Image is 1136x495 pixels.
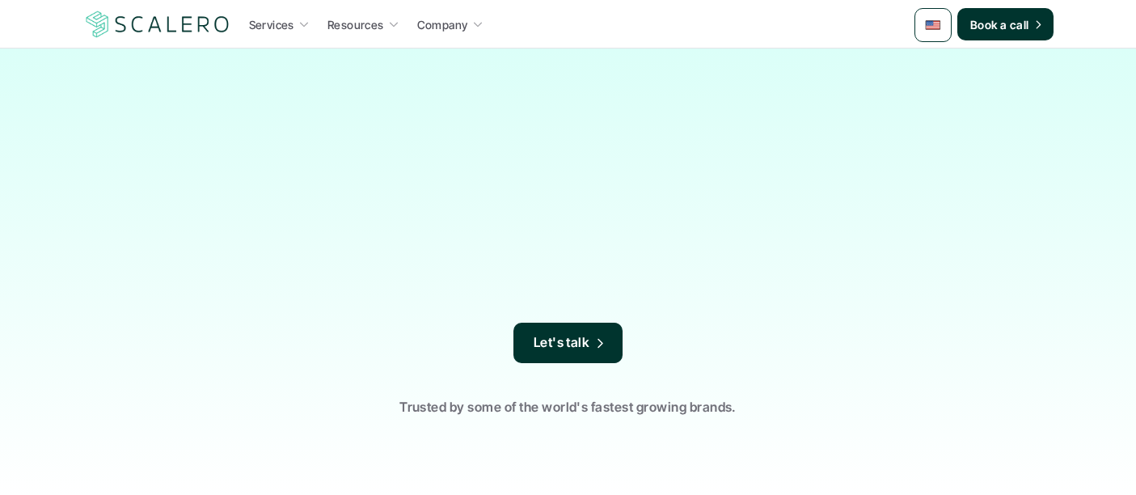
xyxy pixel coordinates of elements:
[249,16,294,33] p: Services
[285,105,851,222] h1: The premier lifecycle marketing studio✨
[957,8,1054,40] a: Book a call
[970,16,1029,33] p: Book a call
[417,16,468,33] p: Company
[327,16,384,33] p: Resources
[513,323,623,363] a: Let's talk
[534,332,590,353] p: Let's talk
[306,230,831,323] p: From strategy to execution, we bring deep expertise in top lifecycle marketing platforms—[DOMAIN_...
[83,9,232,40] img: Scalero company logotype
[83,10,232,39] a: Scalero company logotype
[925,17,941,33] img: 🇺🇸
